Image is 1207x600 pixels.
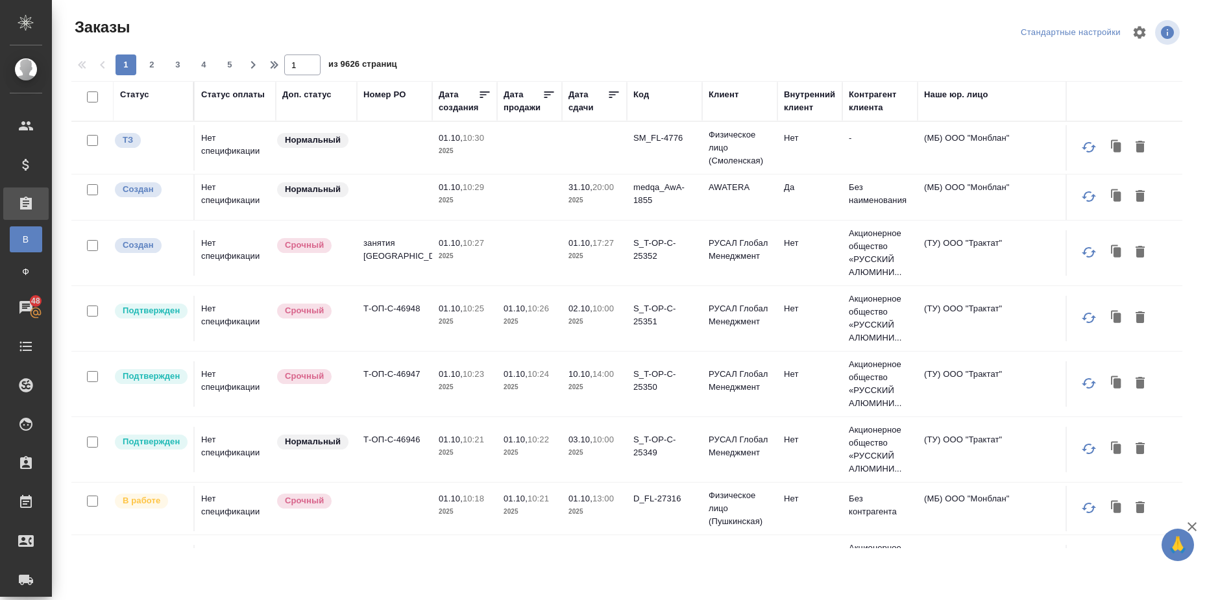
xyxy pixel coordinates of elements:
[592,238,614,248] p: 17:27
[195,486,276,531] td: Нет спецификации
[849,227,911,279] p: Акционерное общество «РУССКИЙ АЛЮМИНИ...
[784,181,836,194] p: Да
[71,17,130,38] span: Заказы
[195,296,276,341] td: Нет спецификации
[1073,492,1104,523] button: Обновить
[1104,184,1129,209] button: Клонировать
[439,145,491,158] p: 2025
[568,446,620,459] p: 2025
[439,446,491,459] p: 2025
[195,427,276,472] td: Нет спецификации
[784,433,836,446] p: Нет
[439,304,463,313] p: 01.10,
[285,370,324,383] p: Срочный
[276,181,350,198] div: Статус по умолчанию для стандартных заказов
[709,368,771,394] p: РУСАЛ Глобал Менеджмент
[439,435,463,444] p: 01.10,
[201,88,265,101] div: Статус оплаты
[849,424,911,475] p: Акционерное общество «РУССКИЙ АЛЮМИНИ...
[709,88,738,101] div: Клиент
[1018,23,1124,43] div: split button
[504,494,528,503] p: 01.10,
[592,182,614,192] p: 20:00
[568,250,620,263] p: 2025
[123,435,180,448] p: Подтвержден
[568,369,592,379] p: 10.10,
[439,505,491,518] p: 2025
[1104,496,1129,520] button: Клонировать
[504,369,528,379] p: 01.10,
[114,433,187,451] div: Выставляет КМ после уточнения всех необходимых деталей и получения согласия клиента на запуск. С ...
[592,369,614,379] p: 14:00
[709,302,771,328] p: РУСАЛ Глобал Менеджмент
[120,88,149,101] div: Статус
[282,88,332,101] div: Доп. статус
[592,435,614,444] p: 10:00
[195,361,276,407] td: Нет спецификации
[1104,240,1129,265] button: Клонировать
[123,370,180,383] p: Подтвержден
[1104,371,1129,396] button: Клонировать
[357,296,432,341] td: Т-ОП-С-46948
[357,361,432,407] td: Т-ОП-С-46947
[1073,433,1104,464] button: Обновить
[439,494,463,503] p: 01.10,
[167,54,188,75] button: 3
[1129,496,1151,520] button: Удалить
[285,304,324,317] p: Срочный
[568,238,592,248] p: 01.10,
[276,302,350,320] div: Выставляется автоматически, если на указанный объем услуг необходимо больше времени в стандартном...
[167,58,188,71] span: 3
[849,181,911,207] p: Без наименования
[709,128,771,167] p: Физическое лицо (Смоленская)
[123,304,180,317] p: Подтвержден
[504,435,528,444] p: 01.10,
[849,132,911,145] p: -
[123,494,160,507] p: В работе
[439,369,463,379] p: 01.10,
[439,182,463,192] p: 01.10,
[463,369,484,379] p: 10:23
[633,181,696,207] p: medqa_AwA-1855
[633,302,696,328] p: S_T-OP-C-25351
[504,315,555,328] p: 2025
[1129,371,1151,396] button: Удалить
[849,88,911,114] div: Контрагент клиента
[784,88,836,114] div: Внутренний клиент
[568,435,592,444] p: 03.10,
[709,237,771,263] p: РУСАЛ Глобал Менеджмент
[16,233,36,246] span: В
[568,315,620,328] p: 2025
[463,133,484,143] p: 10:30
[918,230,1073,276] td: (ТУ) ООО "Трактат"
[784,132,836,145] p: Нет
[276,237,350,254] div: Выставляется автоматически, если на указанный объем услуг необходимо больше времени в стандартном...
[195,230,276,276] td: Нет спецификации
[1073,302,1104,333] button: Обновить
[463,304,484,313] p: 10:25
[592,304,614,313] p: 10:00
[114,368,187,385] div: Выставляет КМ после уточнения всех необходимых деталей и получения согласия клиента на запуск. С ...
[276,132,350,149] div: Статус по умолчанию для стандартных заказов
[16,265,36,278] span: Ф
[10,226,42,252] a: В
[1129,306,1151,330] button: Удалить
[592,494,614,503] p: 13:00
[219,54,240,75] button: 5
[1129,135,1151,160] button: Удалить
[1155,20,1182,45] span: Посмотреть информацию
[114,181,187,198] div: Выставляется автоматически при создании заказа
[709,489,771,528] p: Физическое лицо (Пушкинская)
[1167,531,1189,558] span: 🙏
[504,88,543,114] div: Дата продажи
[114,492,187,510] div: Выставляет ПМ после принятия заказа от КМа
[784,237,836,250] p: Нет
[141,58,162,71] span: 2
[568,505,620,518] p: 2025
[285,134,341,147] p: Нормальный
[123,239,154,252] p: Создан
[568,381,620,394] p: 2025
[276,368,350,385] div: Выставляется автоматически, если на указанный объем услуг необходимо больше времени в стандартном...
[439,194,491,207] p: 2025
[568,304,592,313] p: 02.10,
